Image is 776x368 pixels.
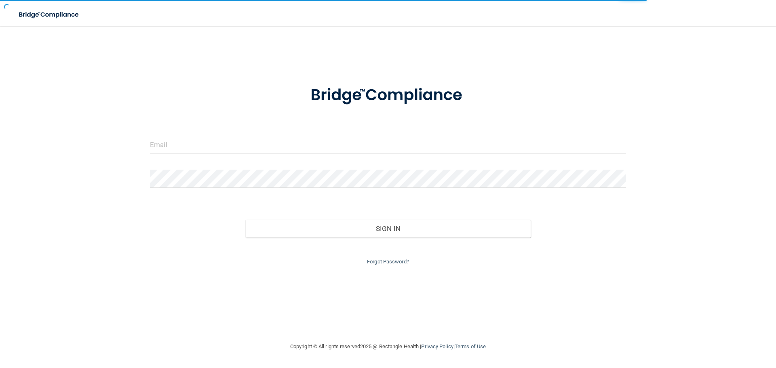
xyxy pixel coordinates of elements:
img: bridge_compliance_login_screen.278c3ca4.svg [12,6,86,23]
a: Forgot Password? [367,259,409,265]
a: Terms of Use [455,343,486,349]
button: Sign In [245,220,531,238]
img: bridge_compliance_login_screen.278c3ca4.svg [294,74,482,116]
a: Privacy Policy [421,343,453,349]
input: Email [150,136,626,154]
div: Copyright © All rights reserved 2025 @ Rectangle Health | | [240,334,536,360]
